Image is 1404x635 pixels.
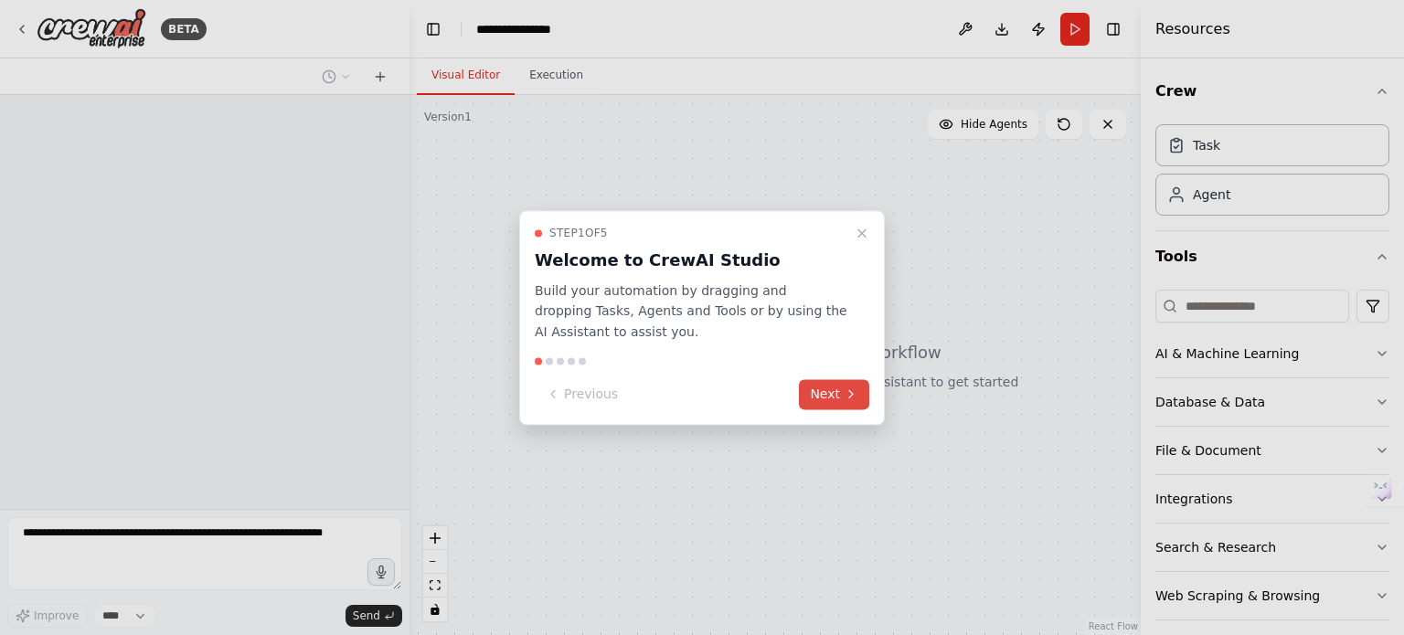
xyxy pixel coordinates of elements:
h3: Welcome to CrewAI Studio [535,248,847,273]
button: Previous [535,379,629,409]
button: Close walkthrough [851,222,873,244]
p: Build your automation by dragging and dropping Tasks, Agents and Tools or by using the AI Assista... [535,280,847,343]
button: Hide left sidebar [420,16,446,42]
span: Step 1 of 5 [549,226,608,240]
button: Next [799,379,869,409]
